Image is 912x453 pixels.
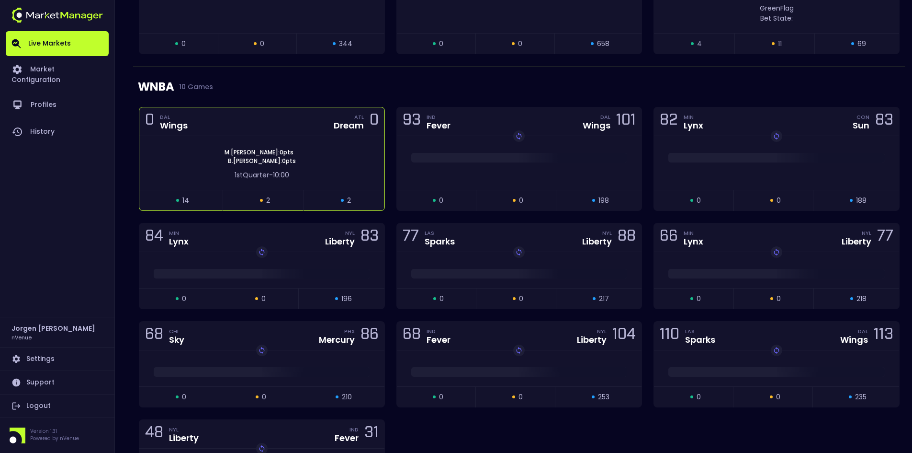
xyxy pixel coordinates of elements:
[777,196,781,206] span: 0
[169,327,184,335] div: CHI
[598,196,609,206] span: 198
[30,428,79,435] p: Version 1.31
[519,196,523,206] span: 0
[600,113,610,121] div: DAL
[349,426,359,433] div: IND
[684,121,703,130] div: Lynx
[685,336,715,344] div: Sparks
[684,229,703,237] div: MIN
[181,39,186,49] span: 0
[875,113,893,130] div: 83
[403,229,419,246] div: 77
[182,196,189,206] span: 14
[6,428,109,443] div: Version 1.31Powered by nVenue
[403,327,421,345] div: 68
[598,392,609,402] span: 253
[660,229,678,246] div: 66
[777,294,781,304] span: 0
[842,237,871,246] div: Liberty
[169,426,199,433] div: NYL
[334,121,364,130] div: Dream
[515,132,523,140] img: replayImg
[145,327,163,345] div: 68
[602,229,612,237] div: NYL
[518,392,523,402] span: 0
[6,56,109,92] a: Market Configuration
[6,118,109,145] a: History
[360,327,379,345] div: 86
[145,229,163,246] div: 84
[319,336,355,344] div: Mercury
[857,39,866,49] span: 69
[515,347,523,354] img: replayImg
[335,434,359,442] div: Fever
[11,8,103,23] img: logo
[697,294,701,304] span: 0
[660,113,678,130] div: 82
[182,294,186,304] span: 0
[345,229,355,237] div: NYL
[439,294,444,304] span: 0
[6,395,109,418] a: Logout
[258,347,266,354] img: replayImg
[169,434,199,442] div: Liberty
[342,392,352,402] span: 210
[660,327,679,345] div: 110
[174,83,213,91] span: 10 Games
[773,347,780,354] img: replayImg
[169,229,189,237] div: MIN
[354,113,364,121] div: ATL
[403,113,421,130] div: 93
[519,294,523,304] span: 0
[6,348,109,371] a: Settings
[856,294,867,304] span: 218
[684,113,703,121] div: MIN
[225,157,299,165] span: B . [PERSON_NAME] : 0 pts
[684,237,703,246] div: Lynx
[325,237,355,246] div: Liberty
[341,294,352,304] span: 196
[439,39,443,49] span: 0
[874,327,893,345] div: 113
[182,392,186,402] span: 0
[427,336,450,344] div: Fever
[515,248,523,256] img: replayImg
[858,327,868,335] div: DAL
[347,196,351,206] span: 2
[273,170,289,180] span: 10:00
[160,121,188,130] div: Wings
[685,327,715,335] div: LAS
[6,31,109,56] a: Live Markets
[11,323,95,334] h2: Jorgen [PERSON_NAME]
[6,92,109,118] a: Profiles
[582,237,612,246] div: Liberty
[439,392,443,402] span: 0
[577,336,607,344] div: Liberty
[222,148,296,157] span: M . [PERSON_NAME] : 0 pts
[262,392,266,402] span: 0
[597,39,609,49] span: 658
[6,371,109,394] a: Support
[427,327,450,335] div: IND
[597,327,607,335] div: NYL
[258,248,266,256] img: replayImg
[853,121,869,130] div: Sun
[425,229,455,237] div: LAS
[261,294,266,304] span: 0
[160,113,188,121] div: DAL
[145,113,154,130] div: 0
[697,39,702,49] span: 4
[425,237,455,246] div: Sparks
[360,229,379,246] div: 83
[269,170,273,180] span: -
[258,445,266,453] img: replayImg
[773,132,780,140] img: replayImg
[145,425,163,443] div: 48
[260,39,264,49] span: 0
[773,248,780,256] img: replayImg
[30,435,79,442] p: Powered by nVenue
[370,113,379,130] div: 0
[877,229,893,246] div: 77
[169,336,184,344] div: Sky
[169,237,189,246] div: Lynx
